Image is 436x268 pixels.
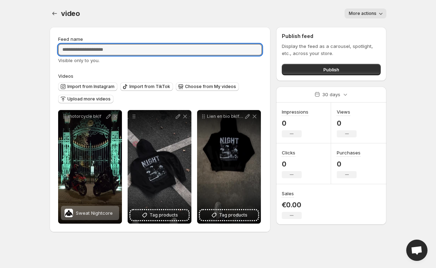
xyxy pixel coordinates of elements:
p: Display the feed as a carousel, spotlight, etc., across your store. [282,43,381,57]
span: Videos [58,73,73,79]
button: Tag products [130,210,189,220]
p: 0 [337,160,360,168]
button: Settings [50,9,60,18]
button: More actions [345,9,386,18]
span: Choose from My videos [185,84,236,89]
span: Tag products [150,212,178,219]
h3: Sales [282,190,294,197]
button: Import from TikTok [120,82,173,91]
span: Publish [323,66,339,73]
div: Open chat [406,240,427,261]
span: Upload more videos [67,96,111,102]
span: Feed name [58,36,83,42]
h3: Views [337,108,350,115]
p: €0.00 [282,201,302,209]
button: Upload more videos [58,95,113,103]
p: 30 days [322,91,340,98]
h2: Publish feed [282,33,381,40]
span: Tag products [219,212,247,219]
span: Import from TikTok [129,84,170,89]
button: Publish [282,64,381,75]
p: 0 [282,160,302,168]
div: Lien en bio bklf motorcycleTag products [197,110,261,224]
button: Choose from My videos [176,82,239,91]
span: Visible only to you. [58,58,100,63]
div: motorcycle bklfSweat NightcoreSweat Nightcore [58,110,122,224]
span: Sweat Nightcore [76,210,113,216]
span: Import from Instagram [67,84,114,89]
h3: Impressions [282,108,308,115]
span: video [61,9,80,18]
h3: Clicks [282,149,295,156]
h3: Purchases [337,149,360,156]
p: 0 [282,119,308,127]
p: Lien en bio bklf motorcycle [207,114,244,119]
button: Import from Instagram [58,82,117,91]
p: 0 [337,119,357,127]
span: More actions [349,11,376,16]
button: Tag products [200,210,258,220]
img: Sweat Nightcore [65,209,73,217]
p: motorcycle bklf [68,114,105,119]
div: Tag products [128,110,191,224]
